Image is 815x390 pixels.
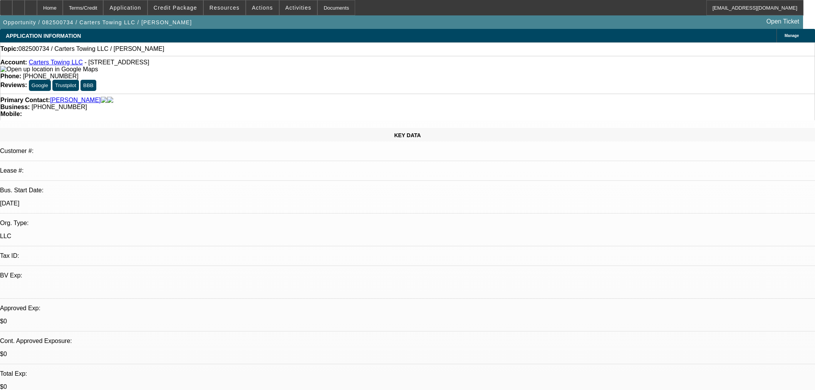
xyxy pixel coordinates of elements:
[148,0,203,15] button: Credit Package
[29,59,83,66] a: Carters Towing LLC
[0,59,27,66] strong: Account:
[280,0,317,15] button: Activities
[0,66,98,72] a: View Google Maps
[23,73,79,79] span: [PHONE_NUMBER]
[52,80,79,91] button: Trustpilot
[84,59,149,66] span: - [STREET_ADDRESS]
[154,5,197,11] span: Credit Package
[3,19,192,25] span: Opportunity / 082500734 / Carters Towing LLC / [PERSON_NAME]
[204,0,245,15] button: Resources
[0,111,22,117] strong: Mobile:
[107,97,113,104] img: linkedin-icon.png
[0,82,27,88] strong: Reviews:
[50,97,101,104] a: [PERSON_NAME]
[785,34,799,38] span: Manage
[0,45,18,52] strong: Topic:
[0,104,30,110] strong: Business:
[252,5,273,11] span: Actions
[29,80,51,91] button: Google
[0,97,50,104] strong: Primary Contact:
[104,0,147,15] button: Application
[32,104,87,110] span: [PHONE_NUMBER]
[394,132,421,138] span: KEY DATA
[246,0,279,15] button: Actions
[101,97,107,104] img: facebook-icon.png
[18,45,164,52] span: 082500734 / Carters Towing LLC / [PERSON_NAME]
[6,33,81,39] span: APPLICATION INFORMATION
[285,5,312,11] span: Activities
[210,5,240,11] span: Resources
[109,5,141,11] span: Application
[80,80,96,91] button: BBB
[763,15,802,28] a: Open Ticket
[0,73,21,79] strong: Phone:
[0,66,98,73] img: Open up location in Google Maps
